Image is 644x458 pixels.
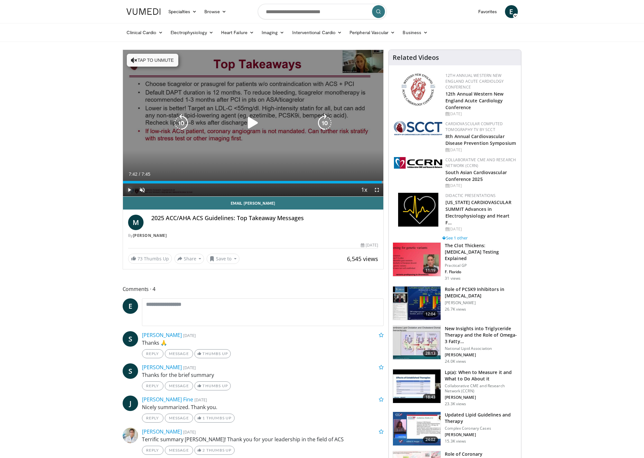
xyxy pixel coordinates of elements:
input: Search topics, interventions [258,4,387,19]
a: Reply [142,349,163,358]
a: [PERSON_NAME] [142,332,182,339]
img: 7a20132b-96bf-405a-bedd-783937203c38.150x105_q85_crop-smart_upscale.jpg [393,369,441,403]
a: Message [165,446,193,455]
img: 3346fd73-c5f9-4d1f-bb16-7b1903aae427.150x105_q85_crop-smart_upscale.jpg [393,286,441,320]
a: Peripheral Vascular [346,26,399,39]
a: 18:43 Lp(a): When to Measure it and What to Do About it Collaborative CME and Research Network (C... [393,369,517,407]
a: 73 Thumbs Up [128,254,172,264]
a: Reply [142,446,163,455]
p: Terrific summary [PERSON_NAME]! Thank you for your leadership in the field of ACS [142,435,384,443]
a: See 1 other [442,235,468,241]
span: 11:19 [423,267,438,274]
a: 11:19 The Clot Thickens: [MEDICAL_DATA] Testing Explained Practical GP F. Florido 31 views [393,242,517,281]
a: Specialties [164,5,201,18]
a: Interventional Cardio [288,26,346,39]
a: Heart Failure [217,26,258,39]
a: South Asian Cardiovascular Conference 2025 [445,169,507,182]
button: Tap to unmute [127,54,178,67]
h3: The Clot Thickens: [MEDICAL_DATA] Testing Explained [445,242,517,262]
div: [DATE] [445,147,516,153]
a: [US_STATE] CARDIOVASCULAR SUMMIT Advances in Electrophysiology and Heart F… [445,199,511,226]
span: 73 [137,256,143,262]
p: [PERSON_NAME] [445,352,517,358]
img: 0954f259-7907-4053-a817-32a96463ecc8.png.150x105_q85_autocrop_double_scale_upscale_version-0.2.png [400,73,436,107]
a: 1 Thumbs Up [194,414,235,423]
a: Message [165,381,193,390]
a: Business [399,26,432,39]
a: Thumbs Up [194,349,231,358]
span: 6,545 views [347,255,378,263]
p: Practical GP [445,263,517,268]
a: M [128,215,144,230]
a: Reply [142,414,163,423]
img: a04ee3ba-8487-4636-b0fb-5e8d268f3737.png.150x105_q85_autocrop_double_scale_upscale_version-0.2.png [394,157,442,169]
p: Thanks 🙏 [142,339,384,347]
a: Clinical Cardio [123,26,167,39]
a: [PERSON_NAME] [142,364,182,371]
img: 51a70120-4f25-49cc-93a4-67582377e75f.png.150x105_q85_autocrop_double_scale_upscale_version-0.2.png [394,121,442,135]
p: Thanks for the brief summary [142,371,384,379]
a: Imaging [258,26,288,39]
h3: Lp(a): When to Measure it and What to Do About it [445,369,517,382]
a: Message [165,414,193,423]
div: Progress Bar [123,181,384,183]
div: Didactic Presentations [445,193,516,199]
a: E [505,5,518,18]
a: Collaborative CME and Research Network (CCRN) [445,157,516,168]
a: S [123,363,138,379]
p: 31 views [445,276,461,281]
h4: 2025 ACC/AHA ACS Guidelines: Top Takeaway Messages [151,215,378,222]
a: [PERSON_NAME] [133,233,167,238]
h3: Updated Lipid Guidelines and Therapy [445,412,517,425]
a: 12:04 Role of PCSK9 Inhibitors in [MEDICAL_DATA] [PERSON_NAME] 26.7K views [393,286,517,320]
a: E [123,298,138,314]
button: Playback Rate [358,183,370,196]
span: 7:45 [142,172,150,177]
video-js: Video Player [123,50,384,197]
small: [DATE] [194,397,207,403]
a: [PERSON_NAME] Fine [142,396,193,403]
h3: Role of PCSK9 Inhibitors in [MEDICAL_DATA] [445,286,517,299]
button: Unmute [136,183,149,196]
img: VuMedi Logo [126,8,161,15]
img: 1860aa7a-ba06-47e3-81a4-3dc728c2b4cf.png.150x105_q85_autocrop_double_scale_upscale_version-0.2.png [398,193,438,227]
a: S [123,331,138,347]
p: [PERSON_NAME] [445,395,517,400]
img: Avatar [123,428,138,443]
span: 2 [202,448,205,453]
p: 24.0K views [445,359,466,364]
button: Fullscreen [370,183,383,196]
div: By [128,233,378,238]
small: [DATE] [183,332,196,338]
button: Play [123,183,136,196]
p: Nicely summarized. Thank you. [142,403,384,411]
div: [DATE] [445,226,516,232]
button: Share [174,254,204,264]
p: [PERSON_NAME] [445,300,517,305]
a: Cardiovascular Computed Tomography TV by SCCT [445,121,503,132]
span: 18:43 [423,394,438,400]
a: Browse [201,5,230,18]
p: F. Florido [445,269,517,275]
a: 12th Annual Western New England Acute Cardiology Conference [445,73,504,90]
p: 26.7K views [445,307,466,312]
small: [DATE] [183,365,196,370]
a: J [123,396,138,411]
p: 15.3K views [445,439,466,444]
span: Comments 4 [123,285,384,293]
span: 12:04 [423,311,438,317]
a: Email [PERSON_NAME] [123,197,384,210]
div: [DATE] [445,111,516,117]
p: Collaborative CME and Research Network (CCRN) [445,383,517,394]
a: Electrophysiology [167,26,217,39]
div: [DATE] [361,242,378,248]
a: 8th Annual Cardiovascular Disease Prevention Symposium [445,133,516,146]
a: Favorites [474,5,501,18]
a: [PERSON_NAME] [142,428,182,435]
